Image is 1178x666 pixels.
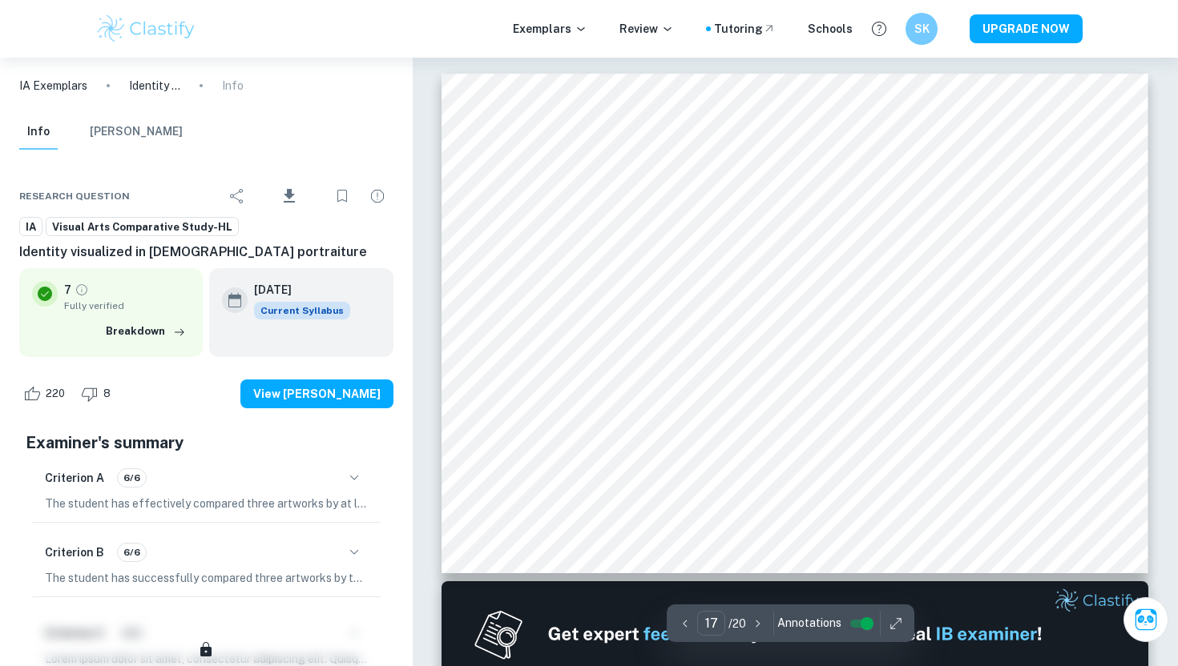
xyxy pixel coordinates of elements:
[254,302,350,319] div: This exemplar is based on the current syllabus. Feel free to refer to it for inspiration/ideas wh...
[45,469,104,487] h6: Criterion A
[777,615,841,632] span: Annotations
[256,175,323,217] div: Download
[808,20,853,38] a: Schools
[102,319,190,343] button: Breakdown
[361,180,393,212] div: Report issue
[728,615,746,632] p: / 20
[118,471,146,485] span: 6/6
[221,180,253,212] div: Share
[95,386,119,402] span: 8
[19,217,42,237] a: IA
[129,77,180,94] p: Identity visualized in [DEMOGRAPHIC_DATA] portraiture
[45,569,368,587] p: The student has successfully compared three artworks by two different artists, meeting the requir...
[970,14,1083,43] button: UPGRADE NOW
[37,386,74,402] span: 220
[77,381,119,407] div: Dislike
[513,20,587,38] p: Exemplars
[118,545,146,560] span: 6/6
[254,281,337,299] h6: [DATE]
[906,13,938,45] button: SK
[46,219,238,235] span: Visual Arts Comparative Study-HL
[95,13,197,45] img: Clastify logo
[19,189,130,203] span: Research question
[19,77,87,94] a: IA Exemplars
[20,219,42,235] span: IA
[1124,597,1168,642] button: Ask Clai
[45,495,368,512] p: The student has effectively compared three artworks by at least two different artists, fulfilling...
[865,15,893,42] button: Help and Feedback
[619,20,674,38] p: Review
[26,431,387,455] h5: Examiner's summary
[222,77,244,94] p: Info
[45,544,104,561] h6: Criterion B
[64,281,71,299] p: 7
[75,283,89,297] a: Grade fully verified
[19,114,58,150] button: Info
[326,180,358,212] div: Bookmark
[64,299,190,313] span: Fully verified
[240,379,393,408] button: View [PERSON_NAME]
[19,381,74,407] div: Like
[19,243,393,262] h6: Identity visualized in [DEMOGRAPHIC_DATA] portraiture
[714,20,776,38] a: Tutoring
[46,217,239,237] a: Visual Arts Comparative Study-HL
[913,20,931,38] h6: SK
[254,302,350,319] span: Current Syllabus
[90,114,183,150] button: [PERSON_NAME]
